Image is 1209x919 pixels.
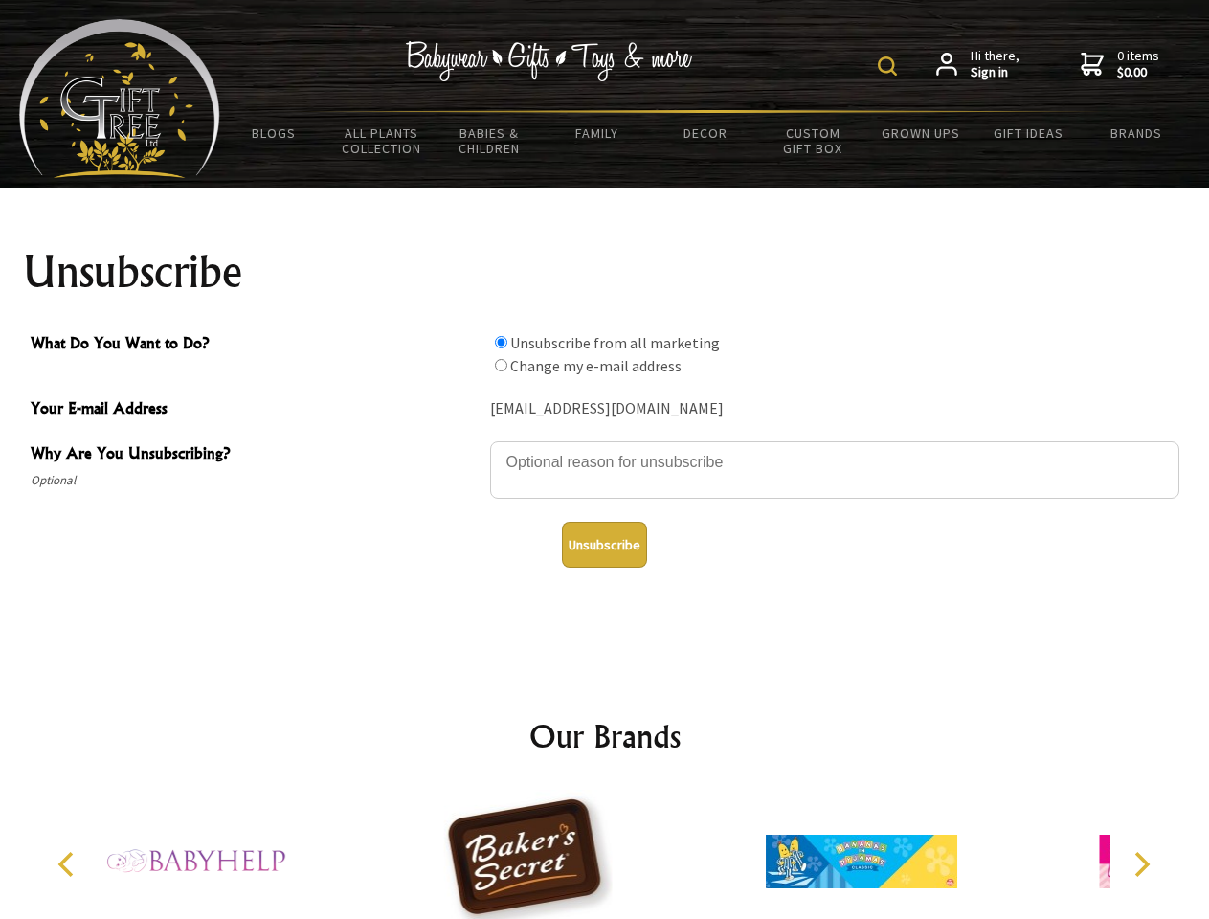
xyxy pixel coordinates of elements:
button: Unsubscribe [562,522,647,568]
img: Babywear - Gifts - Toys & more [406,41,693,81]
a: All Plants Collection [328,113,437,168]
a: Decor [651,113,759,153]
h2: Our Brands [38,713,1172,759]
h1: Unsubscribe [23,249,1187,295]
div: [EMAIL_ADDRESS][DOMAIN_NAME] [490,394,1179,424]
a: Brands [1083,113,1191,153]
span: 0 items [1117,47,1159,81]
span: Why Are You Unsubscribing? [31,441,481,469]
a: 0 items$0.00 [1081,48,1159,81]
img: Babyware - Gifts - Toys and more... [19,19,220,178]
strong: Sign in [971,64,1019,81]
a: BLOGS [220,113,328,153]
button: Next [1120,843,1162,885]
label: Unsubscribe from all marketing [510,333,720,352]
label: Change my e-mail address [510,356,682,375]
a: Gift Ideas [974,113,1083,153]
img: product search [878,56,897,76]
a: Hi there,Sign in [936,48,1019,81]
span: Hi there, [971,48,1019,81]
a: Custom Gift Box [759,113,867,168]
input: What Do You Want to Do? [495,359,507,371]
strong: $0.00 [1117,64,1159,81]
a: Babies & Children [436,113,544,168]
a: Grown Ups [866,113,974,153]
input: What Do You Want to Do? [495,336,507,348]
textarea: Why Are You Unsubscribing? [490,441,1179,499]
span: Optional [31,469,481,492]
span: Your E-mail Address [31,396,481,424]
span: What Do You Want to Do? [31,331,481,359]
a: Family [544,113,652,153]
button: Previous [48,843,90,885]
